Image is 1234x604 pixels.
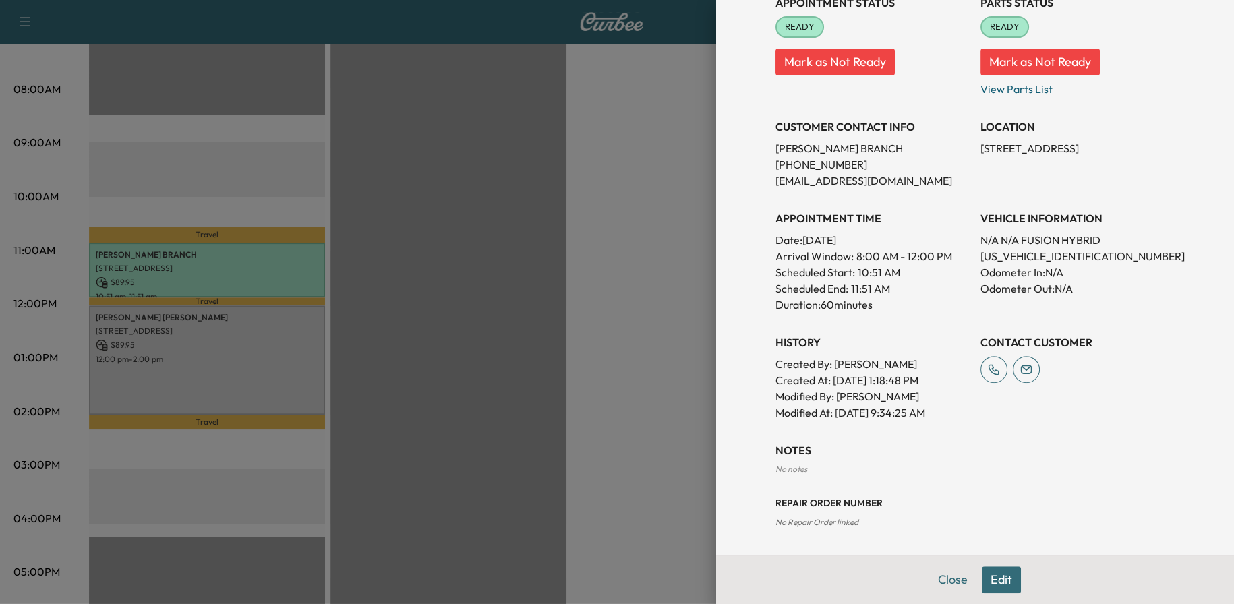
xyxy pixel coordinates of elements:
p: N/A N/A FUSION HYBRID [980,232,1175,248]
span: READY [777,20,823,34]
span: 8:00 AM - 12:00 PM [856,248,952,264]
button: Edit [982,566,1021,593]
span: READY [982,20,1028,34]
h3: VEHICLE INFORMATION [980,210,1175,227]
h3: NOTES [775,442,1175,458]
p: Odometer Out: N/A [980,280,1175,297]
button: Mark as Not Ready [775,49,895,75]
p: 11:51 AM [851,280,890,297]
button: Close [929,566,976,593]
button: Mark as Not Ready [980,49,1100,75]
h3: LOCATION [980,119,1175,135]
h3: Repair Order number [775,496,1175,510]
span: No Repair Order linked [775,517,858,527]
p: Modified At : [DATE] 9:34:25 AM [775,404,970,421]
p: View Parts List [980,75,1175,97]
p: Modified By : [PERSON_NAME] [775,388,970,404]
p: Arrival Window: [775,248,970,264]
h3: CONTACT CUSTOMER [980,334,1175,351]
p: Created By : [PERSON_NAME] [775,356,970,372]
p: Odometer In: N/A [980,264,1175,280]
p: 10:51 AM [858,264,900,280]
p: [STREET_ADDRESS] [980,140,1175,156]
h3: History [775,334,970,351]
p: Date: [DATE] [775,232,970,248]
h3: CUSTOMER CONTACT INFO [775,119,970,135]
p: [EMAIL_ADDRESS][DOMAIN_NAME] [775,173,970,189]
p: Scheduled End: [775,280,848,297]
h3: APPOINTMENT TIME [775,210,970,227]
p: Scheduled Start: [775,264,855,280]
p: [US_VEHICLE_IDENTIFICATION_NUMBER] [980,248,1175,264]
p: Created At : [DATE] 1:18:48 PM [775,372,970,388]
p: [PERSON_NAME] BRANCH [775,140,970,156]
p: [PHONE_NUMBER] [775,156,970,173]
p: Duration: 60 minutes [775,297,970,313]
div: No notes [775,464,1175,475]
